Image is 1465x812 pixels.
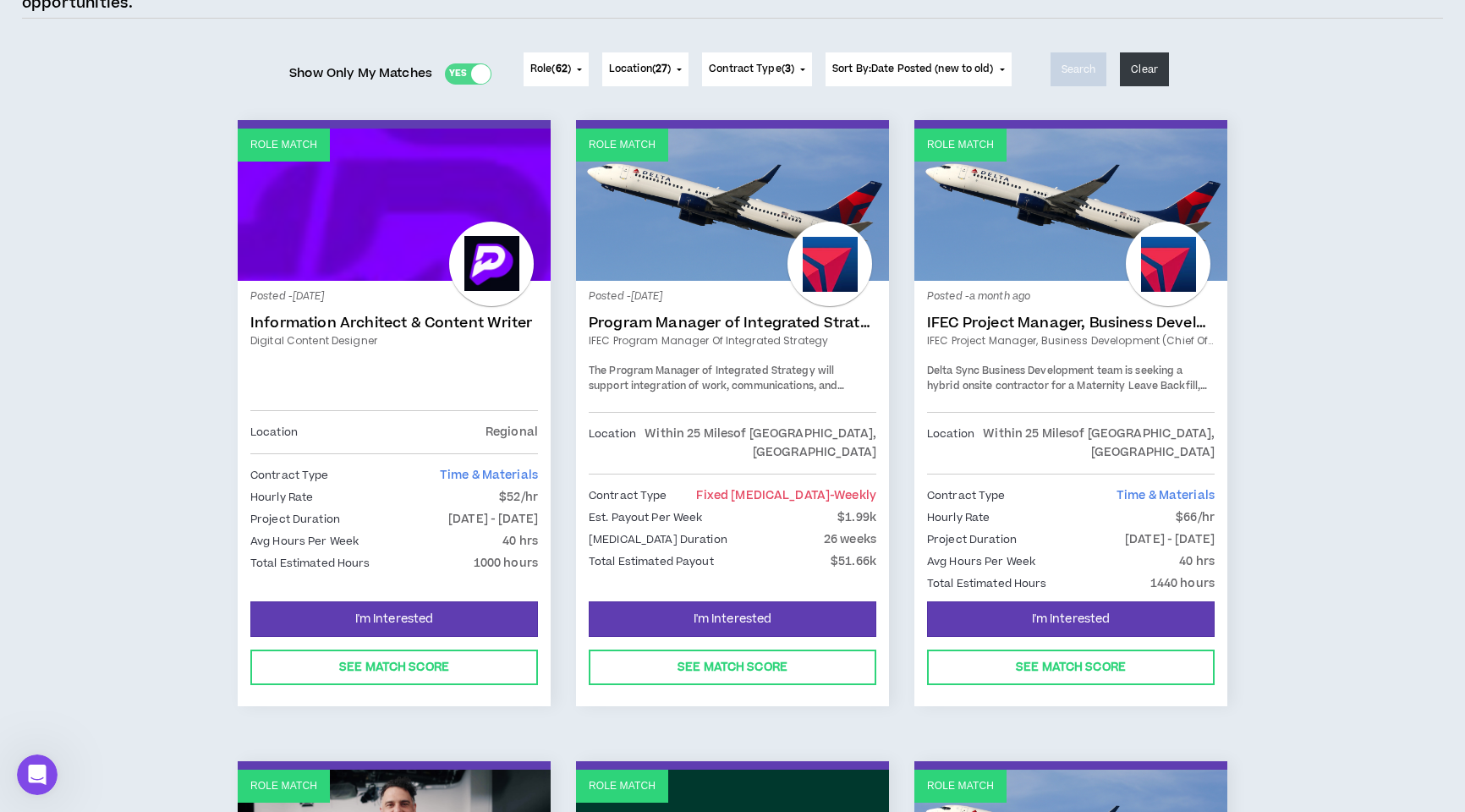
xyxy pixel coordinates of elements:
[927,333,1215,348] a: IFEC Project Manager, Business Development (Chief of Staff)
[250,532,359,551] p: Avg Hours Per Week
[589,333,876,348] a: IFEC Program Manager of Integrated Strategy
[1176,508,1215,527] p: $66/hr
[250,333,538,348] a: Digital Content Designer
[589,778,656,794] p: Role Match
[250,488,313,507] p: Hourly Rate
[927,650,1215,685] button: See Match Score
[440,467,538,484] span: Time & Materials
[576,129,889,281] a: Role Match
[1125,530,1215,549] p: [DATE] - [DATE]
[1120,52,1169,86] button: Clear
[785,62,791,76] span: 3
[1117,487,1215,504] span: Time & Materials
[927,425,974,462] p: Location
[556,62,568,76] span: 62
[448,510,538,529] p: [DATE] - [DATE]
[589,425,636,462] p: Location
[826,52,1012,86] button: Sort By:Date Posted (new to old)
[474,554,538,573] p: 1000 hours
[589,315,876,332] a: Program Manager of Integrated Strategy
[1051,52,1107,86] button: Search
[927,486,1006,505] p: Contract Type
[824,530,876,549] p: 26 weeks
[499,488,538,507] p: $52/hr
[250,650,538,685] button: See Match Score
[914,129,1227,281] a: Role Match
[636,425,876,462] p: Within 25 Miles of [GEOGRAPHIC_DATA], [GEOGRAPHIC_DATA]
[486,423,538,442] p: Regional
[837,508,876,527] p: $1.99k
[1179,552,1215,571] p: 40 hrs
[589,486,667,505] p: Contract Type
[589,650,876,685] button: See Match Score
[524,52,589,86] button: Role(62)
[17,754,58,795] iframe: Intercom live chat
[927,364,1207,423] span: Delta Sync Business Development team is seeking a hybrid onsite contractor for a Maternity Leave ...
[250,466,329,485] p: Contract Type
[250,137,317,153] p: Role Match
[238,129,551,281] a: Role Match
[250,315,538,332] a: Information Architect & Content Writer
[250,601,538,637] button: I'm Interested
[927,778,994,794] p: Role Match
[602,52,689,86] button: Location(27)
[832,62,994,76] span: Sort By: Date Posted (new to old)
[927,530,1017,549] p: Project Duration
[656,62,667,76] span: 27
[830,487,876,504] span: - weekly
[927,315,1215,332] a: IFEC Project Manager, Business Development (Chief of Staff)
[709,62,794,77] span: Contract Type ( )
[530,62,571,77] span: Role ( )
[589,530,727,549] p: [MEDICAL_DATA] Duration
[289,61,432,86] span: Show Only My Matches
[927,574,1047,593] p: Total Estimated Hours
[696,487,876,504] span: Fixed [MEDICAL_DATA]
[927,508,990,527] p: Hourly Rate
[694,612,772,628] span: I'm Interested
[609,62,671,77] span: Location ( )
[1150,574,1215,593] p: 1440 hours
[974,425,1215,462] p: Within 25 Miles of [GEOGRAPHIC_DATA], [GEOGRAPHIC_DATA]
[927,552,1035,571] p: Avg Hours Per Week
[250,510,340,529] p: Project Duration
[589,364,876,512] span: The Program Manager of Integrated Strategy will support integration of work, communications, and ...
[250,289,538,304] p: Posted - [DATE]
[250,554,370,573] p: Total Estimated Hours
[927,601,1215,637] button: I'm Interested
[589,552,714,571] p: Total Estimated Payout
[589,508,702,527] p: Est. Payout Per Week
[831,552,876,571] p: $51.66k
[589,601,876,637] button: I'm Interested
[355,612,434,628] span: I'm Interested
[1032,612,1111,628] span: I'm Interested
[589,137,656,153] p: Role Match
[702,52,812,86] button: Contract Type(3)
[927,137,994,153] p: Role Match
[927,289,1215,304] p: Posted - a month ago
[250,423,298,442] p: Location
[250,778,317,794] p: Role Match
[589,289,876,304] p: Posted - [DATE]
[502,532,538,551] p: 40 hrs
